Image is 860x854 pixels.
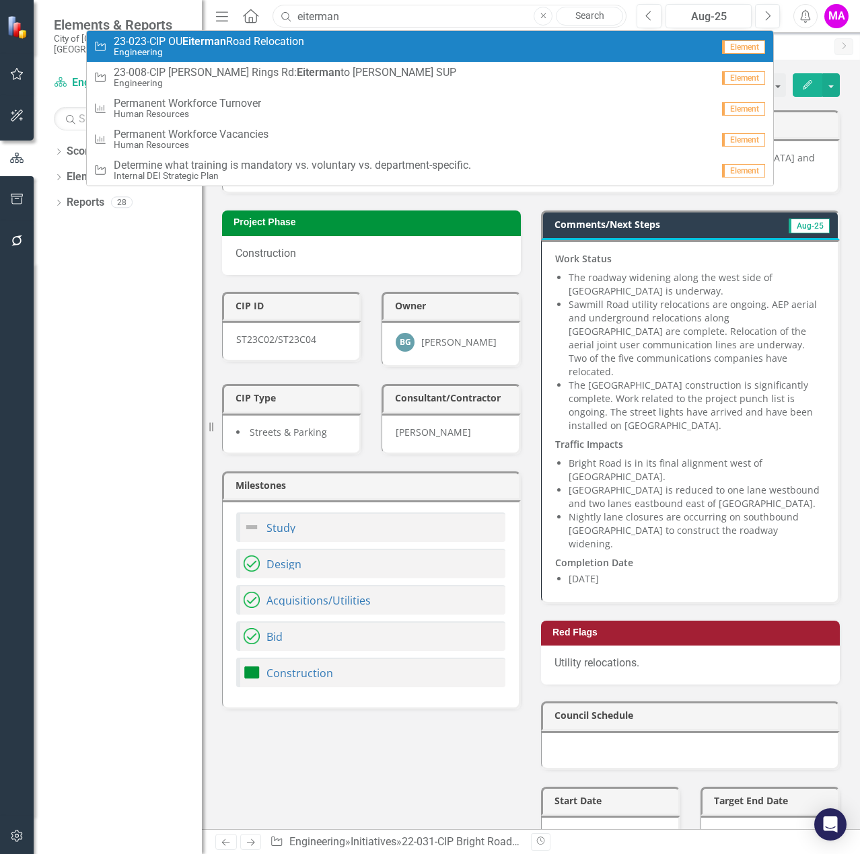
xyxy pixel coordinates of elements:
strong: Eiterman [297,66,341,79]
h3: CIP ID [236,301,353,311]
strong: Work Status [555,252,612,265]
span: 23-008-CIP [PERSON_NAME] Rings Rd: to [PERSON_NAME] SUP [114,67,456,79]
small: Internal DEI Strategic Plan [114,171,471,181]
span: Construction [236,247,296,260]
a: Design [266,557,301,572]
h3: Comments/Next Steps [554,219,752,229]
span: Permanent Workforce Turnover [114,98,261,110]
span: [DATE] [715,828,745,841]
p: Utility relocations. [554,656,826,671]
a: Scorecards [67,144,122,159]
a: 23-008-CIP [PERSON_NAME] Rings Rd:Eitermanto [PERSON_NAME] SUPEngineeringElement [87,62,773,93]
small: Human Resources [114,140,268,150]
h3: Target End Date [714,795,831,806]
a: Engineering [54,75,188,91]
a: Elements [67,169,112,185]
a: 23-023-CIP OUEitermanRoad RelocationEngineeringElement [87,31,773,62]
div: 22-031-CIP Bright Road Corridor Improvements & [GEOGRAPHIC_DATA] [402,835,737,848]
span: Streets & Parking [250,426,327,438]
h3: Milestones [236,480,512,490]
a: Study [266,520,295,535]
img: Completed [244,592,260,608]
h3: Council Schedule [554,710,831,720]
input: Search ClearPoint... [273,5,626,28]
a: Initiatives [351,835,396,848]
strong: Completion Date [555,556,633,569]
h3: Consultant/Contractor [395,393,512,403]
button: MA [824,4,849,28]
button: Aug-25 [666,4,752,28]
a: Permanent Workforce TurnoverHuman ResourcesElement [87,93,773,124]
a: Engineering [289,835,345,848]
img: ClearPoint Strategy [7,15,30,39]
input: Search Below... [54,107,188,130]
span: Element [722,102,765,116]
h3: Project Phase [234,217,514,227]
li: The [GEOGRAPHIC_DATA] construction is significantly complete. Work related to the project punch l... [569,379,824,432]
small: Human Resources [114,109,261,119]
span: Element [722,164,765,178]
small: Engineering [114,47,304,57]
small: Engineering [114,78,456,88]
li: [GEOGRAPHIC_DATA] is reduced to one lane westbound and two lanes eastbound east of [GEOGRAPHIC_DA... [569,483,824,510]
a: Search [556,7,623,26]
div: 28 [111,197,133,208]
a: Determine what training is mandatory vs. voluntary vs. department-specific.Internal DEI Strategic... [87,155,773,186]
h3: Red Flags [552,627,833,637]
li: The roadway widening along the west side of [GEOGRAPHIC_DATA] is underway. [569,271,824,298]
a: Construction [266,666,333,681]
strong: Eiterman [182,35,226,48]
a: Permanent Workforce VacanciesHuman ResourcesElement [87,124,773,155]
img: Completed [244,555,260,572]
div: [PERSON_NAME] [421,336,497,349]
a: Acquisitions/Utilities [266,593,371,608]
li: Sawmill Road utility relocations are ongoing. AEP aerial and underground relocations along [GEOGR... [569,298,824,379]
span: Elements & Reports [54,17,188,33]
small: City of [GEOGRAPHIC_DATA], [GEOGRAPHIC_DATA] [54,33,188,55]
div: » » [270,834,521,850]
img: Not Defined [244,519,260,535]
span: Element [722,71,765,85]
span: Aug-25 [789,219,830,233]
span: Permanent Workforce Vacancies [114,128,268,141]
span: ST23C02/ST23C04 [236,333,316,346]
h3: Start Date [554,795,672,806]
div: Open Intercom Messenger [814,808,847,841]
h3: Owner [395,301,512,311]
strong: Traffic Impacts [555,438,623,451]
div: Aug-25 [670,9,747,25]
span: Determine what training is mandatory vs. voluntary vs. department-specific. [114,159,471,171]
img: On Target [244,664,260,681]
span: 23-023-CIP OU Road Relocation [114,36,304,48]
li: [DATE] [569,572,824,586]
li: Bright Road is in its final alignment west of [GEOGRAPHIC_DATA]. [569,457,824,483]
span: [DATE] [555,828,585,841]
a: Bid [266,629,283,644]
span: Element [722,133,765,147]
a: Reports [67,195,104,210]
span: Element [722,40,765,54]
span: [PERSON_NAME] [396,426,471,438]
img: Completed [244,628,260,644]
li: Nightly lane closures are occurring on southbound [GEOGRAPHIC_DATA] to construct the roadway wide... [569,510,824,551]
h3: CIP Type [236,393,353,403]
div: BG [396,333,415,352]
